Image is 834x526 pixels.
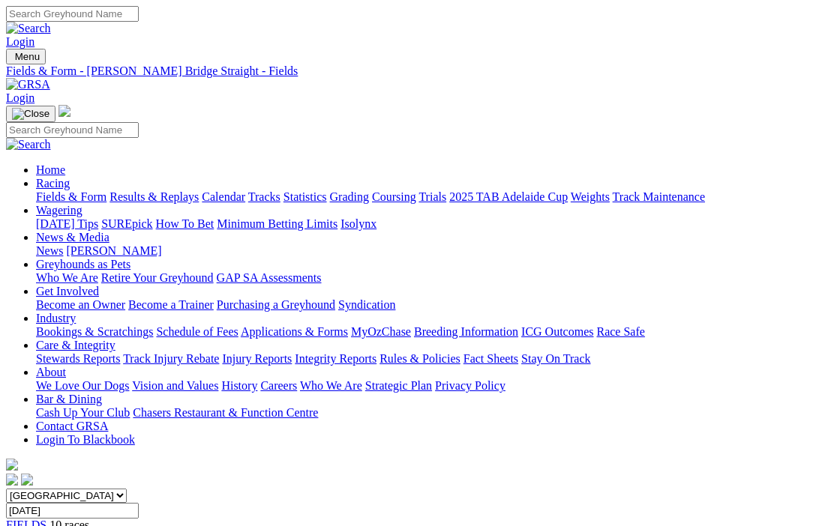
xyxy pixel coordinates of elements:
a: Breeding Information [414,325,518,338]
a: About [36,366,66,378]
div: About [36,379,828,393]
a: 2025 TAB Adelaide Cup [449,190,568,203]
div: Racing [36,190,828,204]
div: Bar & Dining [36,406,828,420]
img: facebook.svg [6,474,18,486]
div: Care & Integrity [36,352,828,366]
img: logo-grsa-white.png [6,459,18,471]
a: Schedule of Fees [156,325,238,338]
img: Search [6,138,51,151]
a: Grading [330,190,369,203]
a: Results & Replays [109,190,199,203]
a: Cash Up Your Club [36,406,130,419]
a: Strategic Plan [365,379,432,392]
a: Fact Sheets [463,352,518,365]
a: Login [6,91,34,104]
a: News [36,244,63,257]
a: How To Bet [156,217,214,230]
a: Become an Owner [36,298,125,311]
img: Search [6,22,51,35]
a: Login [6,35,34,48]
a: Race Safe [596,325,644,338]
div: Wagering [36,217,828,231]
img: GRSA [6,78,50,91]
a: Contact GRSA [36,420,108,432]
a: Industry [36,312,76,324]
div: Greyhounds as Pets [36,271,828,285]
a: [PERSON_NAME] [66,244,161,257]
button: Toggle navigation [6,49,46,64]
a: Purchasing a Greyhound [217,298,335,311]
a: Stay On Track [521,352,590,365]
a: Applications & Forms [241,325,348,338]
a: Privacy Policy [435,379,505,392]
a: Careers [260,379,297,392]
a: MyOzChase [351,325,411,338]
a: Bookings & Scratchings [36,325,153,338]
a: News & Media [36,231,109,244]
a: Statistics [283,190,327,203]
a: Greyhounds as Pets [36,258,130,270]
img: twitter.svg [21,474,33,486]
a: Become a Trainer [128,298,214,311]
a: Retire Your Greyhound [101,271,214,284]
a: Wagering [36,204,82,217]
button: Toggle navigation [6,106,55,122]
a: GAP SA Assessments [217,271,322,284]
a: Track Injury Rebate [123,352,219,365]
div: Get Involved [36,298,828,312]
a: Coursing [372,190,416,203]
a: Trials [418,190,446,203]
a: Stewards Reports [36,352,120,365]
input: Search [6,6,139,22]
a: Get Involved [36,285,99,297]
a: Injury Reports [222,352,292,365]
input: Search [6,122,139,138]
a: Rules & Policies [379,352,460,365]
a: Login To Blackbook [36,433,135,446]
a: SUREpick [101,217,152,230]
img: Close [12,108,49,120]
a: Who We Are [300,379,362,392]
a: Vision and Values [132,379,218,392]
a: Track Maintenance [613,190,705,203]
a: Fields & Form - [PERSON_NAME] Bridge Straight - Fields [6,64,828,78]
a: Minimum Betting Limits [217,217,337,230]
a: Calendar [202,190,245,203]
a: Home [36,163,65,176]
img: logo-grsa-white.png [58,105,70,117]
a: ICG Outcomes [521,325,593,338]
a: Racing [36,177,70,190]
a: Isolynx [340,217,376,230]
a: Care & Integrity [36,339,115,351]
a: Integrity Reports [295,352,376,365]
a: History [221,379,257,392]
div: Industry [36,325,828,339]
a: Syndication [338,298,395,311]
span: Menu [15,51,40,62]
a: [DATE] Tips [36,217,98,230]
a: Weights [571,190,610,203]
a: Who We Are [36,271,98,284]
a: Bar & Dining [36,393,102,405]
input: Select date [6,503,139,519]
div: News & Media [36,244,828,258]
a: We Love Our Dogs [36,379,129,392]
a: Tracks [248,190,280,203]
a: Fields & Form [36,190,106,203]
a: Chasers Restaurant & Function Centre [133,406,318,419]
